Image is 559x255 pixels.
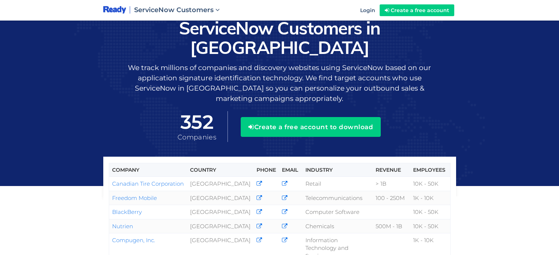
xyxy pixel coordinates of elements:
[187,205,254,219] td: [GEOGRAPHIC_DATA]
[241,117,381,137] button: Create a free account to download
[254,163,279,177] th: Phone
[302,205,373,219] td: Computer Software
[410,163,450,177] th: Employees
[187,219,254,233] td: [GEOGRAPHIC_DATA]
[112,237,155,244] a: Compugen, Inc.
[373,191,410,205] td: 100 - 250M
[103,18,456,57] h1: ServiceNow Customers in [GEOGRAPHIC_DATA]
[187,191,254,205] td: [GEOGRAPHIC_DATA]
[302,163,373,177] th: Industry
[373,177,410,191] td: > 1B
[302,219,373,233] td: Chemicals
[302,177,373,191] td: Retail
[187,163,254,177] th: Country
[112,180,184,187] a: Canadian Tire Corporation
[134,6,214,14] span: ServiceNow Customers
[279,163,302,177] th: Email
[410,177,450,191] td: 10K - 50K
[373,163,410,177] th: Revenue
[360,7,375,14] span: Login
[373,219,410,233] td: 500M - 1B
[356,1,380,19] a: Login
[380,4,454,16] a: Create a free account
[103,6,126,15] img: logo
[410,219,450,233] td: 10K - 50K
[302,191,373,205] td: Telecommunications
[178,133,216,141] span: Companies
[112,208,142,215] a: BlackBerry
[109,163,187,177] th: Company
[103,63,456,104] p: We track millions of companies and discovery websites using ServiceNow based on our application s...
[112,194,157,201] a: Freedom Mobile
[178,112,216,133] span: 352
[187,177,254,191] td: [GEOGRAPHIC_DATA]
[410,205,450,219] td: 10K - 50K
[112,223,133,230] a: Nutrien
[410,191,450,205] td: 1K - 10K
